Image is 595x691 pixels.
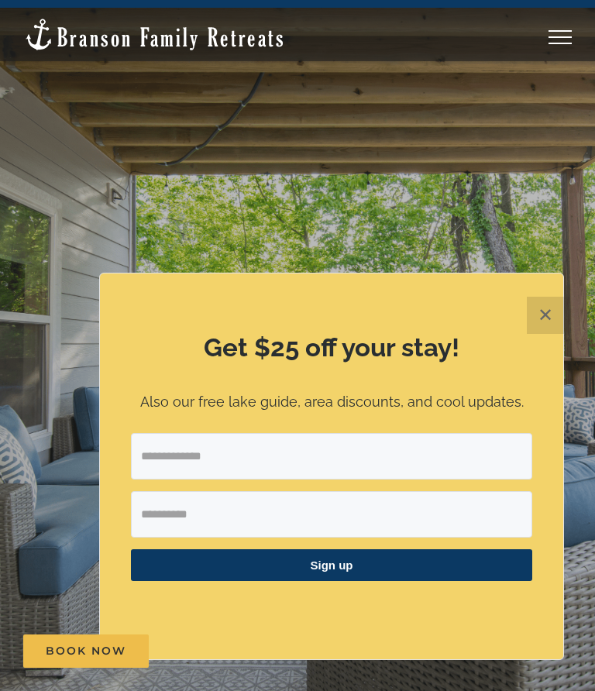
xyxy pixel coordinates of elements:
p: Also our free lake guide, area discounts, and cool updates. [131,391,532,414]
a: Book Now [23,634,149,668]
b: Mini Waves [211,270,384,398]
span: Book Now [46,645,126,658]
img: Branson Family Retreats Logo [23,17,286,52]
button: Close [527,297,564,334]
h2: Get $25 off your stay! [131,330,532,366]
button: Sign up [131,549,532,581]
input: First Name [131,491,532,538]
input: Email Address [131,433,532,480]
p: ​ [131,600,532,617]
a: Toggle Menu [529,30,591,44]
